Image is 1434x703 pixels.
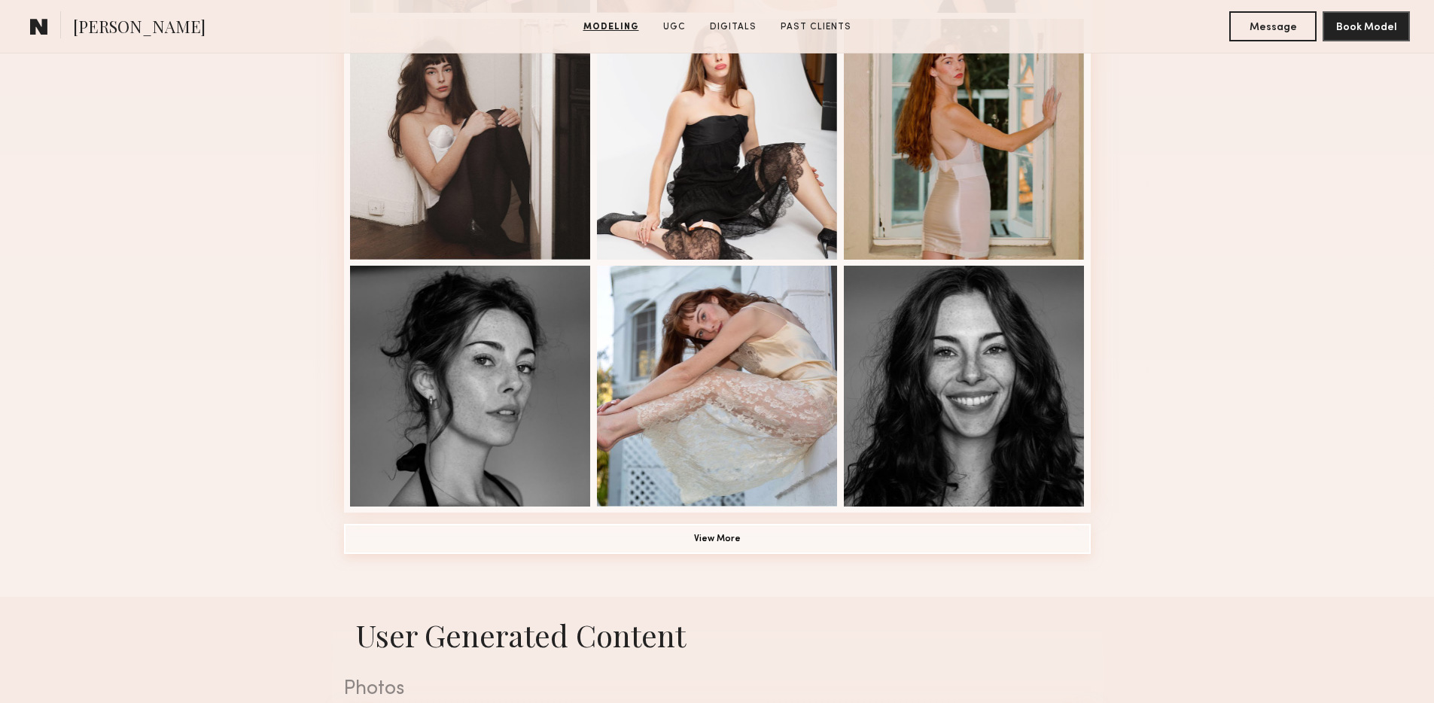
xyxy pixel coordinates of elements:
[704,20,763,34] a: Digitals
[1323,11,1410,41] button: Book Model
[775,20,857,34] a: Past Clients
[344,524,1091,554] button: View More
[657,20,692,34] a: UGC
[1323,20,1410,32] a: Book Model
[1229,11,1317,41] button: Message
[332,615,1103,655] h1: User Generated Content
[577,20,645,34] a: Modeling
[73,15,206,41] span: [PERSON_NAME]
[344,680,1091,699] div: Photos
